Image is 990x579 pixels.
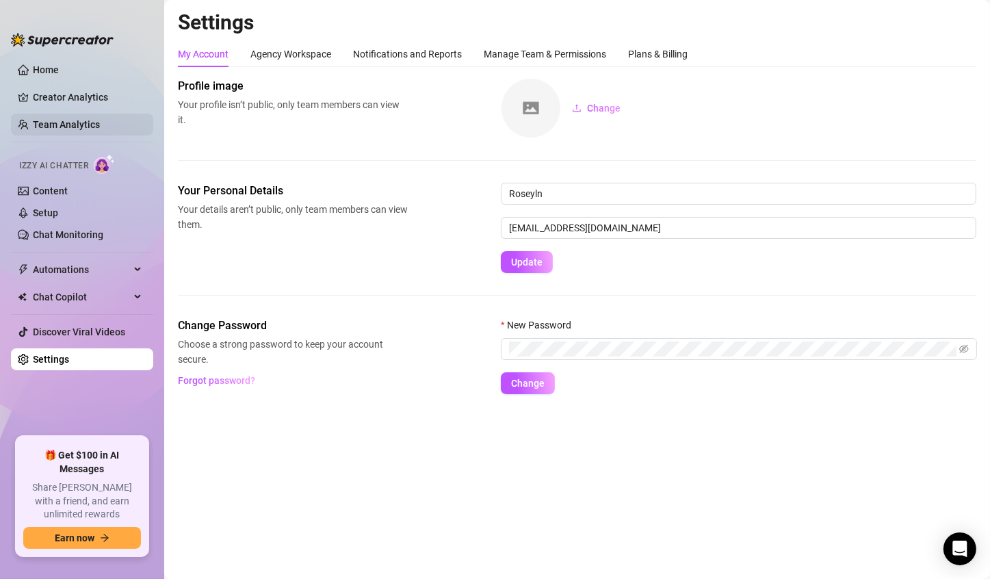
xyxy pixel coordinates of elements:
span: Your details aren’t public, only team members can view them. [178,202,408,232]
div: Agency Workspace [250,47,331,62]
div: Notifications and Reports [353,47,462,62]
span: Izzy AI Chatter [19,159,88,172]
input: Enter new email [501,217,976,239]
span: arrow-right [100,533,109,543]
img: square-placeholder.png [501,79,560,138]
div: Manage Team & Permissions [484,47,606,62]
input: Enter name [501,183,976,205]
img: AI Chatter [94,154,115,174]
span: Change [587,103,621,114]
a: Settings [33,354,69,365]
div: Open Intercom Messenger [943,532,976,565]
button: Forgot password? [178,370,256,391]
button: Earn nowarrow-right [23,527,141,549]
button: Change [501,372,555,394]
a: Home [33,64,59,75]
button: Update [501,251,553,273]
a: Setup [33,207,58,218]
span: Earn now [55,532,94,543]
span: Choose a strong password to keep your account secure. [178,337,408,367]
button: Change [561,97,631,119]
img: logo-BBDzfeDw.svg [11,33,114,47]
div: My Account [178,47,229,62]
span: Your profile isn’t public, only team members can view it. [178,97,408,127]
div: Plans & Billing [628,47,688,62]
label: New Password [501,318,580,333]
a: Creator Analytics [33,86,142,108]
span: 🎁 Get $100 in AI Messages [23,449,141,476]
span: Update [511,257,543,268]
img: Chat Copilot [18,292,27,302]
span: Forgot password? [179,375,256,386]
span: Change Password [178,318,408,334]
span: Share [PERSON_NAME] with a friend, and earn unlimited rewards [23,481,141,522]
a: Chat Monitoring [33,229,103,240]
input: New Password [509,342,956,357]
a: Discover Viral Videos [33,326,125,337]
span: thunderbolt [18,264,29,275]
span: Chat Copilot [33,286,130,308]
h2: Settings [178,10,976,36]
span: upload [572,103,582,113]
span: Change [511,378,545,389]
span: Automations [33,259,130,281]
a: Team Analytics [33,119,100,130]
span: eye-invisible [959,344,969,354]
span: Your Personal Details [178,183,408,199]
span: Profile image [178,78,408,94]
a: Content [33,185,68,196]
